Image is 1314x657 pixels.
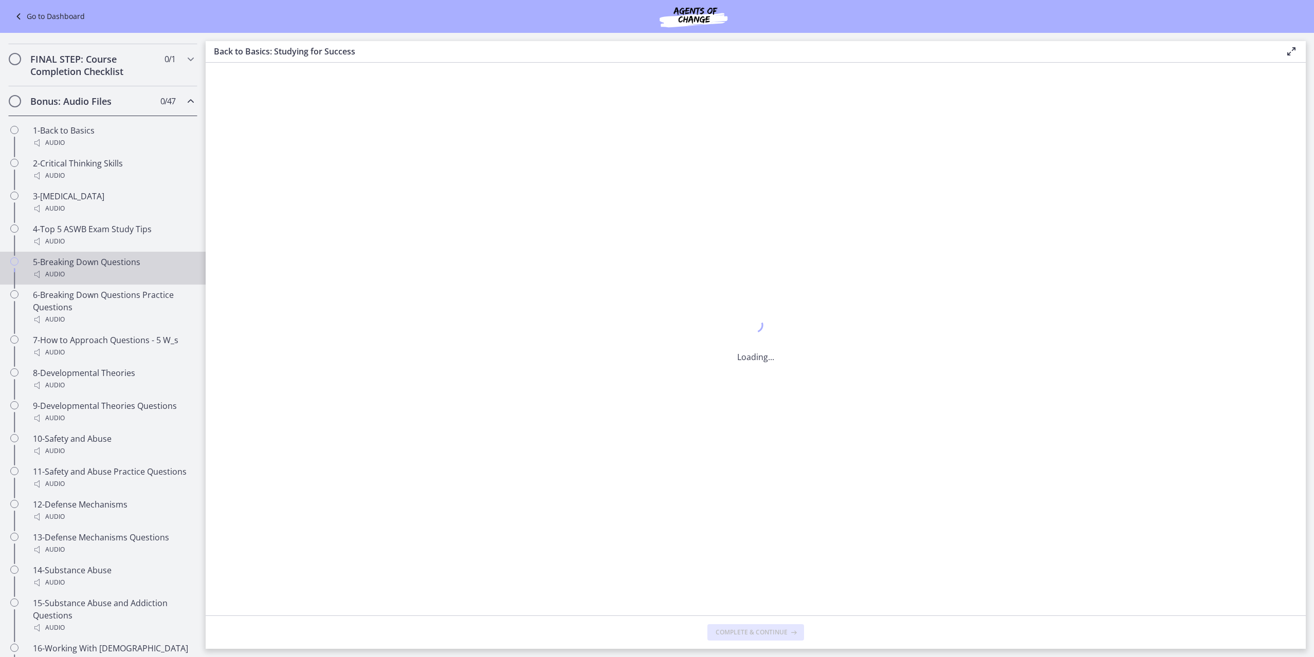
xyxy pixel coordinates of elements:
[165,53,175,65] span: 0 / 1
[33,576,193,589] div: Audio
[33,478,193,490] div: Audio
[30,95,156,107] h2: Bonus: Audio Files
[33,202,193,215] div: Audio
[33,268,193,280] div: Audio
[737,315,774,339] div: 1
[33,465,193,490] div: 11-Safety and Abuse Practice Questions
[33,346,193,359] div: Audio
[737,351,774,363] p: Loading...
[33,564,193,589] div: 14-Substance Abuse
[33,367,193,391] div: 8-Developmental Theories
[33,190,193,215] div: 3-[MEDICAL_DATA]
[33,445,193,457] div: Audio
[33,412,193,424] div: Audio
[160,95,175,107] span: 0 / 47
[33,622,193,634] div: Audio
[33,124,193,149] div: 1-Back to Basics
[33,235,193,248] div: Audio
[33,256,193,280] div: 5-Breaking Down Questions
[33,170,193,182] div: Audio
[33,379,193,391] div: Audio
[716,628,788,636] span: Complete & continue
[12,10,85,23] a: Go to Dashboard
[33,137,193,149] div: Audio
[30,53,156,78] h2: FINAL STEP: Course Completion Checklist
[33,498,193,523] div: 12-Defense Mechanisms
[33,334,193,359] div: 7-How to Approach Questions - 5 W_s
[33,543,193,556] div: Audio
[33,313,193,326] div: Audio
[33,157,193,182] div: 2-Critical Thinking Skills
[33,597,193,634] div: 15-Substance Abuse and Addiction Questions
[707,624,804,641] button: Complete & continue
[33,433,193,457] div: 10-Safety and Abuse
[33,511,193,523] div: Audio
[33,400,193,424] div: 9-Developmental Theories Questions
[214,45,1269,58] h3: Back to Basics: Studying for Success
[632,4,755,29] img: Agents of Change
[33,531,193,556] div: 13-Defense Mechanisms Questions
[33,223,193,248] div: 4-Top 5 ASWB Exam Study Tips
[33,289,193,326] div: 6-Breaking Down Questions Practice Questions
